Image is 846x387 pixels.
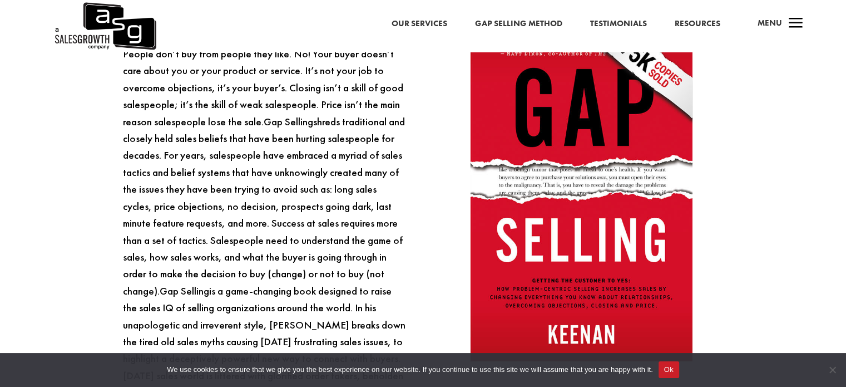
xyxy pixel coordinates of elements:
[659,361,679,378] button: Ok
[590,17,647,31] a: Testimonials
[675,17,720,31] a: Resources
[160,284,209,298] span: Gap Selling
[167,364,652,375] span: We use cookies to ensure that we give you the best experience on our website. If you continue to ...
[785,13,807,35] span: a
[264,115,313,129] span: Gap Selling
[475,17,562,31] a: Gap Selling Method
[392,17,447,31] a: Our Services
[758,17,782,28] span: Menu
[470,28,692,361] img: 75k_Cover-with-Ribbon-gap-selling
[827,364,838,375] span: No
